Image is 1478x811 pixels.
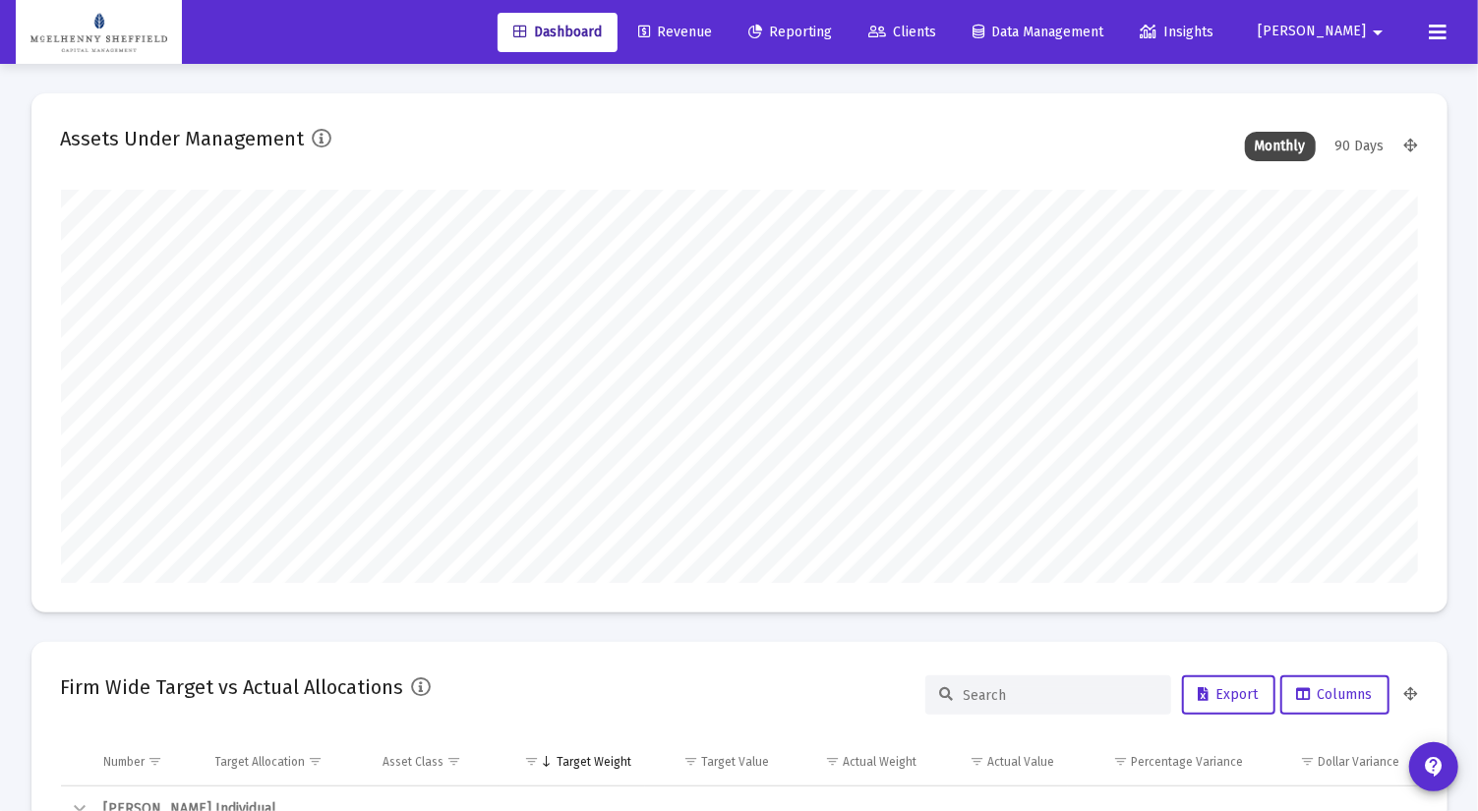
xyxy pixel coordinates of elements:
[638,24,712,40] span: Revenue
[868,24,936,40] span: Clients
[964,687,1156,704] input: Search
[970,754,984,769] span: Show filter options for column 'Actual Value'
[369,738,499,785] td: Column Asset Class
[1257,738,1418,785] td: Column Dollar Variance
[1199,686,1259,703] span: Export
[825,754,840,769] span: Show filter options for column 'Actual Weight'
[1068,738,1257,785] td: Column Percentage Variance
[1280,675,1389,715] button: Columns
[90,738,202,785] td: Column Number
[215,754,306,770] div: Target Allocation
[1131,754,1243,770] div: Percentage Variance
[1258,24,1366,40] span: [PERSON_NAME]
[853,13,952,52] a: Clients
[383,754,443,770] div: Asset Class
[930,738,1069,785] td: Column Actual Value
[513,24,602,40] span: Dashboard
[1124,13,1229,52] a: Insights
[1140,24,1213,40] span: Insights
[645,738,783,785] td: Column Target Value
[1366,13,1389,52] mat-icon: arrow_drop_down
[1319,754,1400,770] div: Dollar Variance
[783,738,930,785] td: Column Actual Weight
[683,754,698,769] span: Show filter options for column 'Target Value'
[499,738,645,785] td: Column Target Weight
[957,13,1119,52] a: Data Management
[1326,132,1394,161] div: 90 Days
[1113,754,1128,769] span: Show filter options for column 'Percentage Variance'
[973,24,1103,40] span: Data Management
[733,13,848,52] a: Reporting
[701,754,769,770] div: Target Value
[202,738,369,785] td: Column Target Allocation
[1234,12,1413,51] button: [PERSON_NAME]
[61,123,305,154] h2: Assets Under Management
[30,13,167,52] img: Dashboard
[1301,754,1316,769] span: Show filter options for column 'Dollar Variance'
[843,754,916,770] div: Actual Weight
[524,754,539,769] span: Show filter options for column 'Target Weight'
[1245,132,1316,161] div: Monthly
[1422,755,1446,779] mat-icon: contact_support
[498,13,618,52] a: Dashboard
[748,24,832,40] span: Reporting
[987,754,1054,770] div: Actual Value
[61,671,404,703] h2: Firm Wide Target vs Actual Allocations
[446,754,461,769] span: Show filter options for column 'Asset Class'
[622,13,728,52] a: Revenue
[148,754,163,769] span: Show filter options for column 'Number'
[557,754,631,770] div: Target Weight
[1297,686,1373,703] span: Columns
[104,754,146,770] div: Number
[309,754,324,769] span: Show filter options for column 'Target Allocation'
[1182,675,1275,715] button: Export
